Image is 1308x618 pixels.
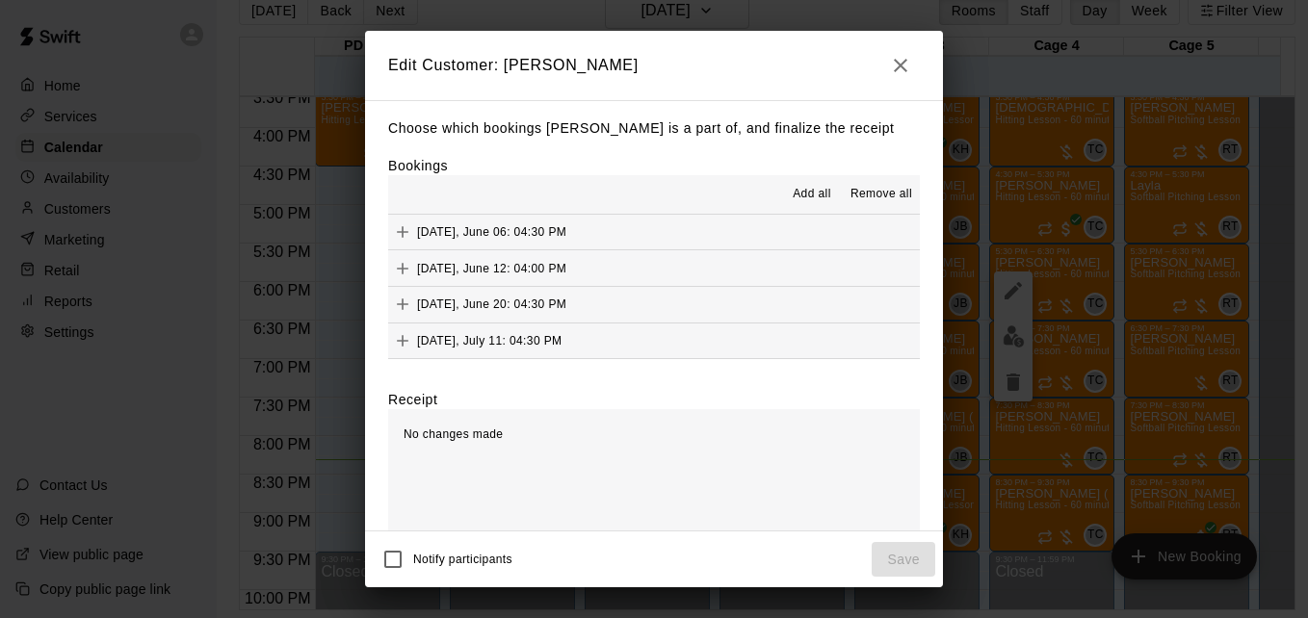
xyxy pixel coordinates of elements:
[781,179,843,210] button: Add all
[365,31,943,100] h2: Edit Customer: [PERSON_NAME]
[388,390,437,409] label: Receipt
[417,261,566,274] span: [DATE], June 12: 04:00 PM
[417,297,566,311] span: [DATE], June 20: 04:30 PM
[388,260,417,274] span: Add
[388,116,920,141] p: Choose which bookings [PERSON_NAME] is a part of, and finalize the receipt
[843,179,920,210] button: Remove all
[388,296,417,311] span: Add
[388,287,920,322] button: Add[DATE], June 20: 04:30 PM
[388,323,920,359] button: Add[DATE], July 11: 04:30 PM
[793,185,831,204] span: Add all
[388,215,920,250] button: Add[DATE], June 06: 04:30 PM
[404,427,503,441] span: No changes made
[417,333,562,347] span: [DATE], July 11: 04:30 PM
[388,250,920,286] button: Add[DATE], June 12: 04:00 PM
[850,185,912,204] span: Remove all
[388,158,448,173] label: Bookings
[413,553,512,566] span: Notify participants
[388,332,417,347] span: Add
[388,223,417,238] span: Add
[417,224,566,238] span: [DATE], June 06: 04:30 PM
